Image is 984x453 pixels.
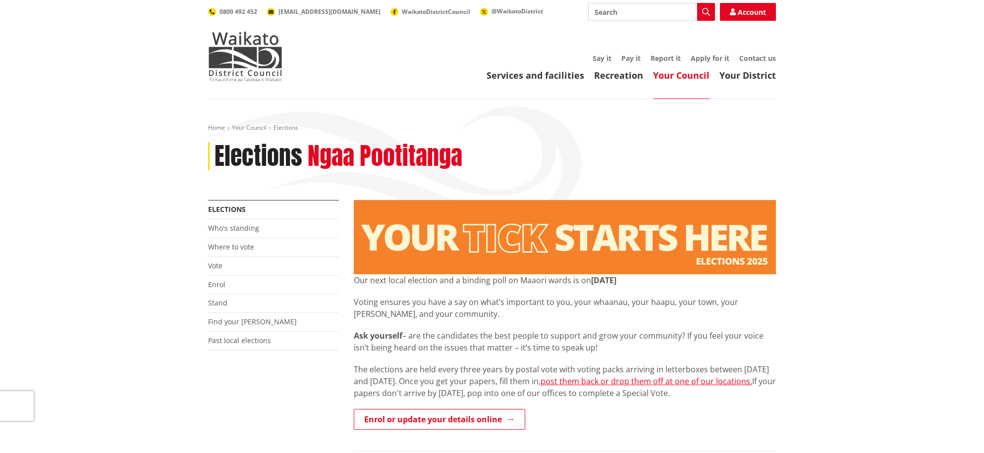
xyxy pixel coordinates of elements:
strong: Ask yourself [354,330,402,341]
a: Who's standing [208,223,259,233]
a: Recreation [594,69,643,81]
a: post them back or drop them off at one of our locations. [541,376,752,387]
a: Enrol or update your details online [354,409,525,430]
a: Enrol [208,280,225,289]
span: 0800 492 452 [219,7,257,16]
a: Report it [651,53,681,63]
h1: Elections [215,142,302,171]
nav: breadcrumb [208,124,776,132]
a: Your Council [653,69,710,81]
a: Home [208,123,225,132]
a: Your District [719,69,776,81]
a: Pay it [621,53,641,63]
span: WaikatoDistrictCouncil [402,7,470,16]
a: Your Council [232,123,267,132]
a: WaikatoDistrictCouncil [390,7,470,16]
h2: Ngaa Pootitanga [308,142,462,171]
p: Voting ensures you have a say on what’s important to you, your whaanau, your haapu, your town, yo... [354,296,776,320]
img: Waikato District Council - Te Kaunihera aa Takiwaa o Waikato [208,32,282,81]
a: Apply for it [691,53,729,63]
a: Past local elections [208,336,271,345]
input: Search input [588,3,715,21]
span: [EMAIL_ADDRESS][DOMAIN_NAME] [278,7,381,16]
img: Elections - Website banner [354,200,776,274]
a: Where to vote [208,242,254,252]
a: Account [720,3,776,21]
a: Services and facilities [487,69,584,81]
p: The elections are held every three years by postal vote with voting packs arriving in letterboxes... [354,363,776,399]
a: Say it [593,53,611,63]
a: Elections [208,204,246,214]
strong: [DATE] [591,275,616,286]
span: @WaikatoDistrict [492,7,543,15]
a: Contact us [739,53,776,63]
a: Find your [PERSON_NAME] [208,317,297,326]
p: – are the candidates the best people to support and grow your community? If you feel your voice i... [354,330,776,353]
a: Stand [208,298,227,307]
span: Elections [273,123,298,132]
a: @WaikatoDistrict [480,7,543,15]
a: Vote [208,261,222,270]
a: 0800 492 452 [208,7,257,16]
p: Our next local election and a binding poll on Maaori wards is on [354,274,776,286]
a: [EMAIL_ADDRESS][DOMAIN_NAME] [267,7,381,16]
